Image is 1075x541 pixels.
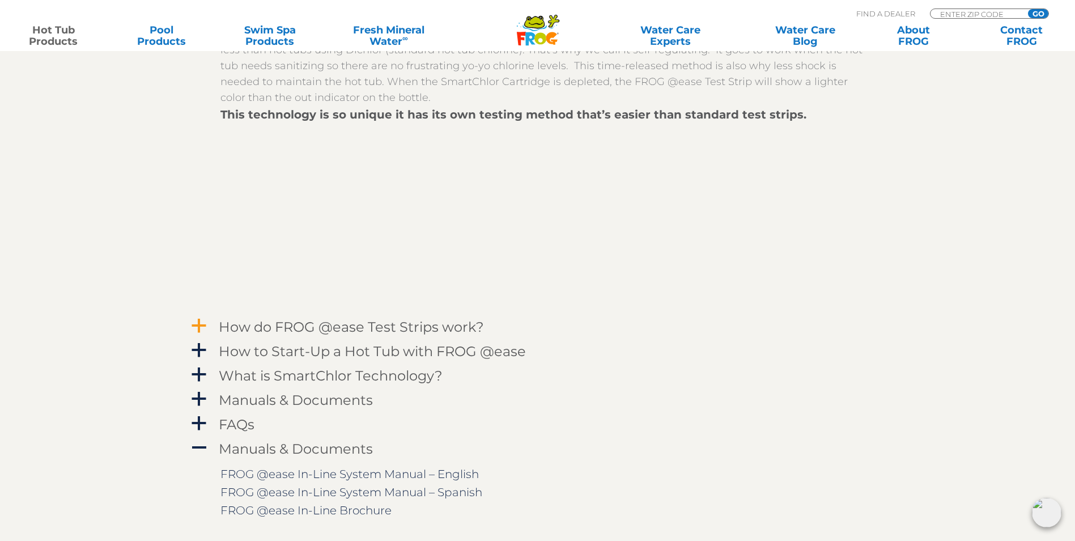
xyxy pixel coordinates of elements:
[190,439,207,457] span: A
[11,24,96,47] a: Hot TubProducts
[189,414,886,435] a: a FAQs
[189,341,886,362] a: a How to Start-Up a Hot Tub with FROG @ease
[602,24,739,47] a: Water CareExperts
[219,417,254,432] h4: FAQs
[228,24,312,47] a: Swim SpaProducts
[219,368,443,383] h4: What is SmartChlor Technology?
[939,9,1015,19] input: Zip Code Form
[220,124,538,302] iframe: FROG® @ease® Testing Strips
[220,26,872,105] p: Unlike normal chlorine that is used up when you get in, SmartChlor continues to maintain the same...
[189,438,886,459] a: A Manuals & Documents
[190,366,207,383] span: a
[220,108,806,121] strong: This technology is so unique it has its own testing method that’s easier than standard test strips.
[189,390,886,411] a: a Manuals & Documents
[1032,498,1061,527] img: openIcon
[220,485,482,499] a: FROG @ease In-Line System Manual – Spanish
[979,24,1064,47] a: ContactFROG
[763,24,847,47] a: Water CareBlog
[219,344,526,359] h4: How to Start-Up a Hot Tub with FROG @ease
[1028,9,1048,18] input: GO
[336,24,441,47] a: Fresh MineralWater∞
[190,391,207,408] span: a
[219,319,484,335] h4: How do FROG @ease Test Strips work?
[219,441,373,457] h4: Manuals & Documents
[220,467,479,481] a: FROG @ease In-Line System Manual – English
[190,318,207,335] span: a
[402,33,408,43] sup: ∞
[190,342,207,359] span: a
[856,9,915,19] p: Find A Dealer
[220,504,392,517] a: FROG @ease In-Line Brochure
[219,392,373,408] h4: Manuals & Documents
[120,24,204,47] a: PoolProducts
[189,316,886,337] a: a How do FROG @ease Test Strips work?
[189,365,886,386] a: a What is SmartChlor Technology?
[871,24,955,47] a: AboutFROG
[190,415,207,432] span: a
